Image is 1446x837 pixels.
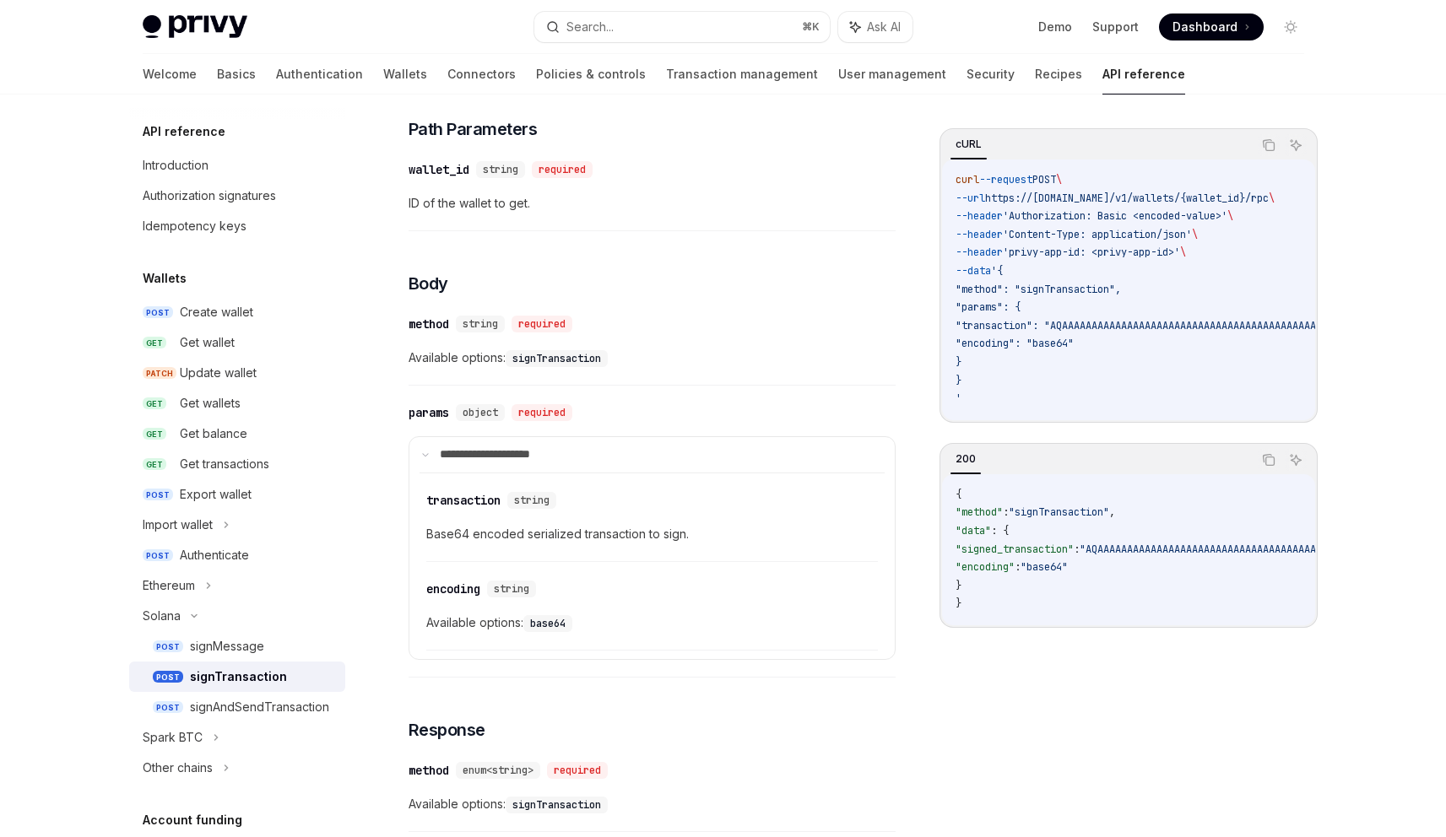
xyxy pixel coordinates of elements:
span: GET [143,458,166,471]
div: signMessage [190,636,264,656]
span: } [956,579,961,592]
span: --header [956,228,1003,241]
span: string [514,494,550,507]
div: Idempotency keys [143,216,246,236]
div: signTransaction [190,667,287,687]
div: Search... [566,17,614,37]
a: POSTCreate wallet [129,297,345,327]
a: User management [838,54,946,94]
a: Welcome [143,54,197,94]
div: method [409,762,449,779]
span: : [1015,560,1021,574]
a: POSTExport wallet [129,479,345,510]
span: --header [956,246,1003,259]
span: "encoding" [956,560,1015,574]
div: Ethereum [143,575,195,596]
h5: Wallets [143,268,187,289]
span: ' [956,391,961,405]
button: Copy the contents from the code block [1258,134,1280,156]
span: --data [956,264,991,278]
div: cURL [950,134,987,154]
div: encoding [426,580,480,597]
span: POST [143,489,173,501]
div: required [532,161,593,178]
div: required [512,316,572,332]
span: } [956,374,961,387]
span: POST [143,549,173,562]
div: Solana [143,606,181,626]
span: POST [1032,173,1056,186]
div: transaction [426,492,501,509]
a: POSTsignAndSendTransaction [129,692,345,722]
a: Idempotency keys [129,211,345,241]
span: Response [409,718,485,742]
a: Authentication [276,54,363,94]
a: Introduction [129,150,345,181]
a: POSTsignMessage [129,631,345,661]
span: Dashboard [1173,19,1237,35]
button: Ask AI [1285,134,1307,156]
a: GETGet wallet [129,327,345,358]
span: , [1109,505,1115,519]
div: Get transactions [180,454,269,474]
div: required [547,762,608,779]
div: Get wallet [180,332,235,353]
a: Connectors [447,54,516,94]
a: Authorization signatures [129,181,345,211]
a: Policies & controls [536,54,646,94]
span: ID of the wallet to get. [409,193,896,213]
span: \ [1180,246,1186,259]
span: https://[DOMAIN_NAME]/v1/wallets/{wallet_id}/rpc [985,192,1269,205]
span: "base64" [1021,560,1068,574]
button: Search...⌘K [534,12,830,42]
span: POST [153,640,183,653]
a: GETGet transactions [129,449,345,479]
div: Spark BTC [143,727,203,748]
div: Export wallet [180,484,252,505]
span: enum<string> [463,764,533,777]
a: GETGet wallets [129,388,345,418]
span: POST [153,671,183,683]
a: PATCHUpdate wallet [129,358,345,388]
span: --header [956,209,1003,223]
a: Security [967,54,1015,94]
span: POST [153,701,183,714]
span: "method": "signTransaction", [956,283,1121,296]
span: "signTransaction" [1009,505,1109,519]
div: wallet_id [409,161,469,178]
a: Recipes [1035,54,1082,94]
div: Authorization signatures [143,186,276,206]
a: Demo [1038,19,1072,35]
span: Body [409,272,448,295]
div: 200 [950,449,981,469]
span: Available options: [426,613,878,633]
span: \ [1269,192,1275,205]
span: object [463,406,498,419]
span: Path Parameters [409,117,538,141]
span: --request [979,173,1032,186]
span: Base64 encoded serialized transaction to sign. [426,524,878,544]
button: Ask AI [1285,449,1307,471]
div: Get balance [180,424,247,444]
a: GETGet balance [129,418,345,449]
span: --url [956,192,985,205]
span: \ [1192,228,1198,241]
div: method [409,316,449,332]
div: Create wallet [180,302,253,322]
div: required [512,404,572,421]
span: "signed_transaction" [956,543,1074,556]
span: string [494,582,529,596]
span: curl [956,173,979,186]
h5: API reference [143,121,225,142]
a: API reference [1102,54,1185,94]
span: string [483,163,518,176]
span: GET [143,397,166,410]
a: Transaction management [666,54,818,94]
span: '{ [991,264,1003,278]
span: string [463,317,498,331]
span: Available options: [409,794,896,814]
button: Copy the contents from the code block [1258,449,1280,471]
span: ⌘ K [802,20,820,34]
div: Update wallet [180,363,257,383]
span: "method" [956,505,1003,519]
